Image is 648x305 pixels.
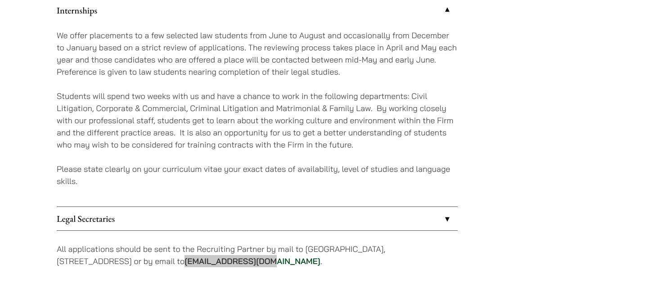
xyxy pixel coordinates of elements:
p: All applications should be sent to the Recruiting Partner by mail to [GEOGRAPHIC_DATA], [STREET_A... [57,243,458,267]
p: Students will spend two weeks with us and have a chance to work in the following departments: Civ... [57,90,458,151]
p: Please state clearly on your curriculum vitae your exact dates of availability, level of studies ... [57,163,458,187]
p: We offer placements to a few selected law students from June to August and occasionally from Dece... [57,29,458,78]
a: Legal Secretaries [57,207,458,230]
a: [EMAIL_ADDRESS][DOMAIN_NAME] [184,256,320,266]
div: Internships [57,22,458,206]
